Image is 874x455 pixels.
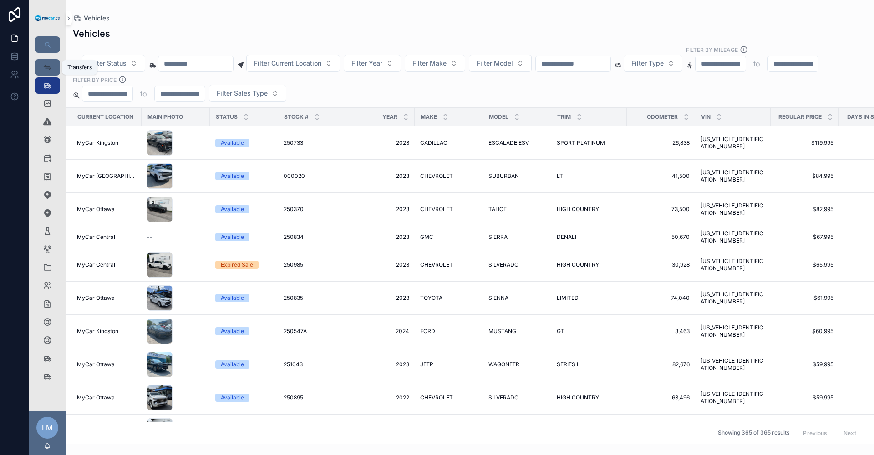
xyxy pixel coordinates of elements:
[488,328,546,335] a: MUSTANG
[557,294,579,302] span: LIMITED
[701,113,711,121] span: VIN
[215,294,273,302] a: Available
[73,27,110,40] h1: Vehicles
[488,206,546,213] a: TAHOE
[420,233,433,241] span: GMC
[488,394,518,401] span: SILVERADO
[632,328,690,335] a: 3,463
[284,113,309,121] span: Stock #
[246,55,340,72] button: Select Button
[352,261,409,268] a: 2023
[701,357,765,372] span: [US_VEHICLE_IDENTIFICATION_NUMBER]
[35,15,60,22] img: App logo
[632,394,690,401] a: 63,496
[352,328,409,335] span: 2024
[488,233,508,241] span: SIERRA
[284,206,304,213] span: 250370
[284,361,303,368] span: 251043
[488,139,529,147] span: ESCALADE ESV
[701,324,765,339] a: [US_VEHICLE_IDENTIFICATION_NUMBER]
[77,328,118,335] span: MyCar Kingston
[420,206,453,213] span: CHEVROLET
[557,261,599,268] span: HIGH COUNTRY
[776,361,833,368] a: $59,995
[29,53,66,397] div: scrollable content
[284,172,341,180] a: 000020
[557,394,621,401] a: HIGH COUNTRY
[488,233,546,241] a: SIERRA
[73,76,117,84] label: FILTER BY PRICE
[352,294,409,302] a: 2023
[215,233,273,241] a: Available
[776,294,833,302] a: $61,995
[147,233,152,241] span: --
[701,169,765,183] a: [US_VEHICLE_IDENTIFICATION_NUMBER]
[284,394,341,401] a: 250895
[557,294,621,302] a: LIMITED
[420,172,453,180] span: CHEVROLET
[352,394,409,401] a: 2022
[420,206,478,213] a: CHEVROLET
[77,233,115,241] span: MyCar Central
[215,172,273,180] a: Available
[632,233,690,241] a: 50,670
[701,202,765,217] span: [US_VEHICLE_IDENTIFICATION_NUMBER]
[488,361,546,368] a: WAGONEER
[420,233,478,241] a: GMC
[284,139,303,147] span: 250733
[382,113,397,121] span: Year
[701,230,765,244] a: [US_VEHICLE_IDENTIFICATION_NUMBER]
[557,394,599,401] span: HIGH COUNTRY
[488,328,516,335] span: MUSTANG
[778,113,822,121] span: Regular Price
[344,55,401,72] button: Select Button
[701,390,765,405] a: [US_VEHICLE_IDENTIFICATION_NUMBER]
[42,422,53,433] span: LM
[221,139,244,147] div: Available
[420,261,453,268] span: CHEVROLET
[632,294,690,302] span: 74,040
[147,233,204,241] a: --
[217,89,268,98] span: Filter Sales Type
[488,294,508,302] span: SIENNA
[420,328,435,335] span: FORD
[352,361,409,368] span: 2023
[77,294,136,302] a: MyCar Ottawa
[557,206,621,213] a: HIGH COUNTRY
[77,206,115,213] span: MyCar Ottawa
[284,361,341,368] a: 251043
[776,172,833,180] a: $84,995
[557,172,563,180] span: LT
[77,172,136,180] a: MyCar [GEOGRAPHIC_DATA]
[77,233,136,241] a: MyCar Central
[632,361,690,368] a: 82,676
[284,261,303,268] span: 250985
[701,258,765,272] span: [US_VEHICLE_IDENTIFICATION_NUMBER]
[776,261,833,268] a: $65,995
[776,233,833,241] a: $67,995
[776,394,833,401] a: $59,995
[215,139,273,147] a: Available
[77,328,136,335] a: MyCar Kingston
[140,88,147,99] p: to
[284,206,341,213] a: 250370
[284,394,303,401] span: 250895
[776,206,833,213] a: $82,995
[488,394,546,401] a: SILVERADO
[90,59,127,68] span: Filter Status
[776,139,833,147] span: $119,995
[488,294,546,302] a: SIENNA
[469,55,532,72] button: Select Button
[351,59,382,68] span: Filter Year
[776,328,833,335] a: $60,995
